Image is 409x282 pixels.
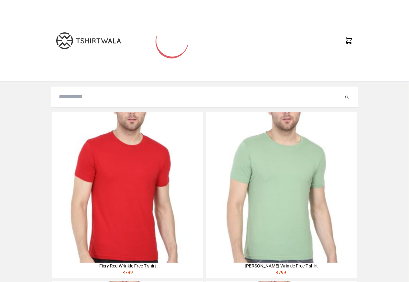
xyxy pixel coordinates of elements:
a: [PERSON_NAME] Wrinkle Free T-shirt₹799 [206,112,357,278]
img: 4M6A2211-320x320.jpg [206,112,357,263]
img: 4M6A2225-320x320.jpg [52,112,203,263]
div: [PERSON_NAME] Wrinkle Free T-shirt [206,263,357,269]
a: Fiery Red Wrinkle Free T-shirt₹799 [52,112,203,278]
button: Submit your search query. [344,93,350,101]
div: ₹ 799 [206,269,357,278]
div: Fiery Red Wrinkle Free T-shirt [52,263,203,269]
div: ₹ 799 [52,269,203,278]
img: TW-LOGO-400-104.png [56,32,121,49]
